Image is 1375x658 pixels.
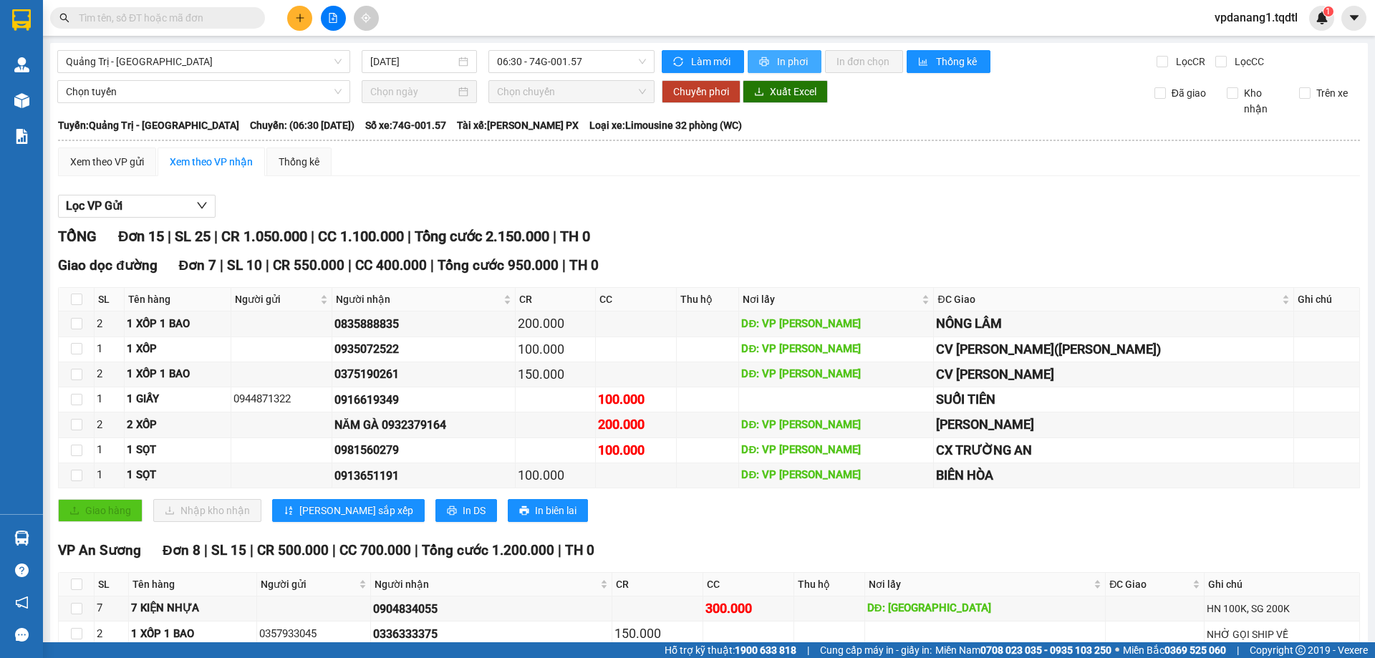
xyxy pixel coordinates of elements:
button: Chuyển phơi [662,80,740,103]
span: | [168,228,171,245]
span: | [311,228,314,245]
span: | [214,228,218,245]
span: CR 1.050.000 [221,228,307,245]
span: | [204,542,208,558]
div: Thống kê [279,154,319,170]
button: caret-down [1341,6,1366,31]
sup: 1 [1323,6,1333,16]
span: | [553,228,556,245]
div: 100.000 [598,440,674,460]
img: warehouse-icon [14,93,29,108]
div: 100.000 [518,339,594,359]
input: 12/09/2025 [370,54,455,69]
div: 7 [97,600,126,617]
div: 100.000 [518,465,594,485]
span: Cung cấp máy in - giấy in: [820,642,932,658]
span: Người nhận [375,576,597,592]
span: notification [15,596,29,609]
div: 2 [97,316,122,333]
span: Đơn 7 [179,257,217,274]
strong: 0369 525 060 [1164,644,1226,656]
button: plus [287,6,312,31]
span: printer [519,505,529,517]
div: 0336333375 [373,625,609,643]
div: NHỜ GỌI SHIP VỀ [1207,626,1357,642]
span: ĐC Giao [1109,576,1190,592]
span: sync [673,57,685,68]
span: Hỗ trợ kỹ thuật: [665,642,796,658]
span: TỔNG [58,228,97,245]
div: NÔNG LÂM [936,314,1290,334]
button: In đơn chọn [825,50,903,73]
span: TH 0 [560,228,590,245]
button: printerIn DS [435,499,497,522]
div: BIÊN HÒA [936,465,1290,485]
span: CC 400.000 [355,257,427,274]
span: TH 0 [565,542,594,558]
span: Giao dọc đường [58,257,158,274]
span: 06:30 - 74G-001.57 [497,51,646,72]
div: Xem theo VP nhận [170,154,253,170]
span: | [1237,642,1239,658]
span: Làm mới [691,54,733,69]
div: 1 [97,467,122,484]
span: sort-ascending [284,505,294,517]
th: Ghi chú [1205,573,1360,596]
button: aim [354,6,379,31]
img: icon-new-feature [1316,11,1328,24]
span: Số xe: 74G-001.57 [365,117,446,133]
span: Xuất Excel [770,84,816,100]
div: 2 [97,417,122,434]
span: caret-down [1348,11,1361,24]
div: 0944871322 [233,391,329,408]
span: | [407,228,411,245]
span: vpdanang1.tqdtl [1203,9,1309,26]
img: warehouse-icon [14,531,29,546]
span: plus [295,13,305,23]
div: HN 100K, SG 200K [1207,601,1357,616]
span: Chọn tuyến [66,81,342,102]
span: Kho nhận [1238,85,1288,117]
div: DĐ: [GEOGRAPHIC_DATA] [867,600,1104,617]
div: 1 XỐP 1 BAO [131,626,255,643]
span: | [250,542,254,558]
span: | [266,257,269,274]
span: Chuyến: (06:30 [DATE]) [250,117,354,133]
span: Quảng Trị - Sài Gòn [66,51,342,72]
span: bar-chart [918,57,930,68]
button: Lọc VP Gửi [58,195,216,218]
img: warehouse-icon [14,57,29,72]
span: Đã giao [1166,85,1212,101]
div: 100.000 [598,390,674,410]
b: Tuyến: Quảng Trị - [GEOGRAPHIC_DATA] [58,120,239,131]
div: 0904834055 [373,600,609,618]
div: [PERSON_NAME] [936,415,1290,435]
span: In DS [463,503,486,518]
span: SL 15 [211,542,246,558]
span: search [59,13,69,23]
span: SL 10 [227,257,262,274]
span: copyright [1296,645,1306,655]
span: | [558,542,561,558]
div: Xem theo VP gửi [70,154,144,170]
div: 1 [97,341,122,358]
span: Đơn 8 [163,542,201,558]
span: VP An Sương [58,542,141,558]
span: Tổng cước 1.200.000 [422,542,554,558]
div: 0835888835 [334,315,513,333]
strong: 1900 633 818 [735,644,796,656]
span: CR 500.000 [257,542,329,558]
span: | [430,257,434,274]
div: 0981560279 [334,441,513,459]
span: down [196,200,208,211]
span: Nơi lấy [869,576,1091,592]
div: 200.000 [598,415,674,435]
div: DĐ: VP [PERSON_NAME] [741,341,931,358]
span: | [415,542,418,558]
button: file-add [321,6,346,31]
div: 150.000 [518,364,594,384]
img: logo-vxr [12,9,31,31]
span: Tài xế: [PERSON_NAME] PX [457,117,579,133]
span: CR 550.000 [273,257,344,274]
span: download [754,87,764,98]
